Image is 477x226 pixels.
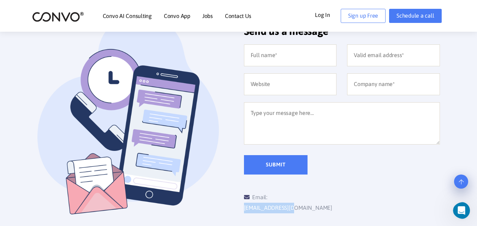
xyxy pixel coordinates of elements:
[389,9,441,23] a: Schedule a call
[315,9,341,20] a: Log In
[347,44,440,66] input: Valid email address*
[225,13,251,19] a: Contact Us
[244,194,267,200] span: Email:
[453,202,475,219] iframe: Intercom live chat
[244,44,337,66] input: Full name*
[202,13,213,19] a: Jobs
[341,9,386,23] a: Sign up Free
[37,14,233,225] img: contact_us_left_img.png
[244,203,332,213] a: [EMAIL_ADDRESS][DOMAIN_NAME]
[244,25,440,43] h2: Send us a message
[32,11,84,22] img: logo_2.png
[164,13,190,19] a: Convo App
[103,13,152,19] a: Convo AI Consulting
[244,73,337,95] input: Website
[347,73,440,95] input: Company name*
[244,155,308,175] input: Submit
